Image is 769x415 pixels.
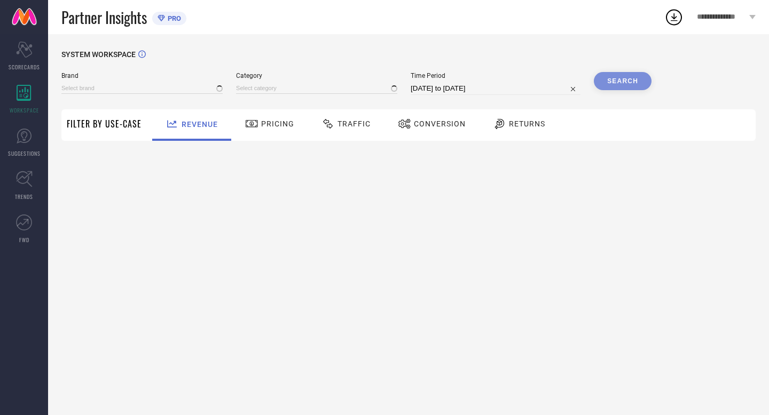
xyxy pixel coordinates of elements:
span: Partner Insights [61,6,147,28]
span: Filter By Use-Case [67,117,142,130]
span: Traffic [338,119,371,128]
span: FWD [19,236,29,244]
span: Conversion [414,119,466,128]
span: TRENDS [15,193,33,201]
div: Open download list [664,7,684,27]
span: Revenue [182,120,218,129]
span: SCORECARDS [9,63,40,71]
span: Brand [61,72,223,79]
span: Returns [509,119,545,128]
span: Pricing [261,119,294,128]
input: Select category [236,83,397,94]
span: SUGGESTIONS [8,149,41,157]
input: Select time period [411,82,580,95]
span: WORKSPACE [10,106,39,114]
span: PRO [165,14,181,22]
input: Select brand [61,83,223,94]
span: Time Period [411,72,580,79]
span: SYSTEM WORKSPACE [61,50,136,59]
span: Category [236,72,397,79]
